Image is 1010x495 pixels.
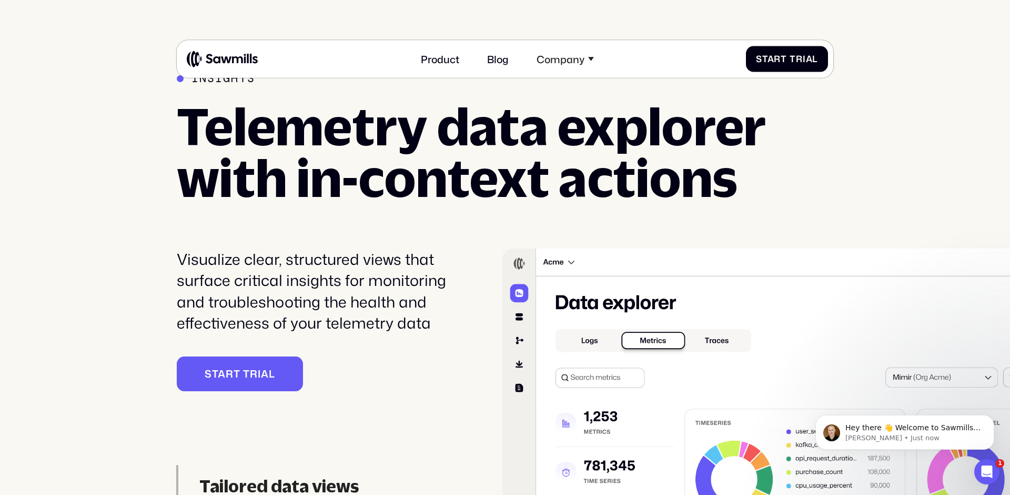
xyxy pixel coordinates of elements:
[537,53,584,65] div: Company
[800,393,1010,467] iframe: Intercom notifications message
[996,459,1004,468] span: 1
[187,368,293,380] div: Start Trial
[480,45,517,73] a: Blog
[413,45,467,73] a: Product
[756,54,818,64] div: Start Trial
[974,459,999,484] iframe: Intercom live chat
[177,357,303,391] a: Start Trial
[746,46,829,72] a: Start Trial
[177,249,467,333] div: Visualize clear, structured views that surface critical insights for monitoring and troubleshooti...
[191,72,255,86] div: Insights
[177,101,783,203] h2: Telemetry data explorer with in-context actions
